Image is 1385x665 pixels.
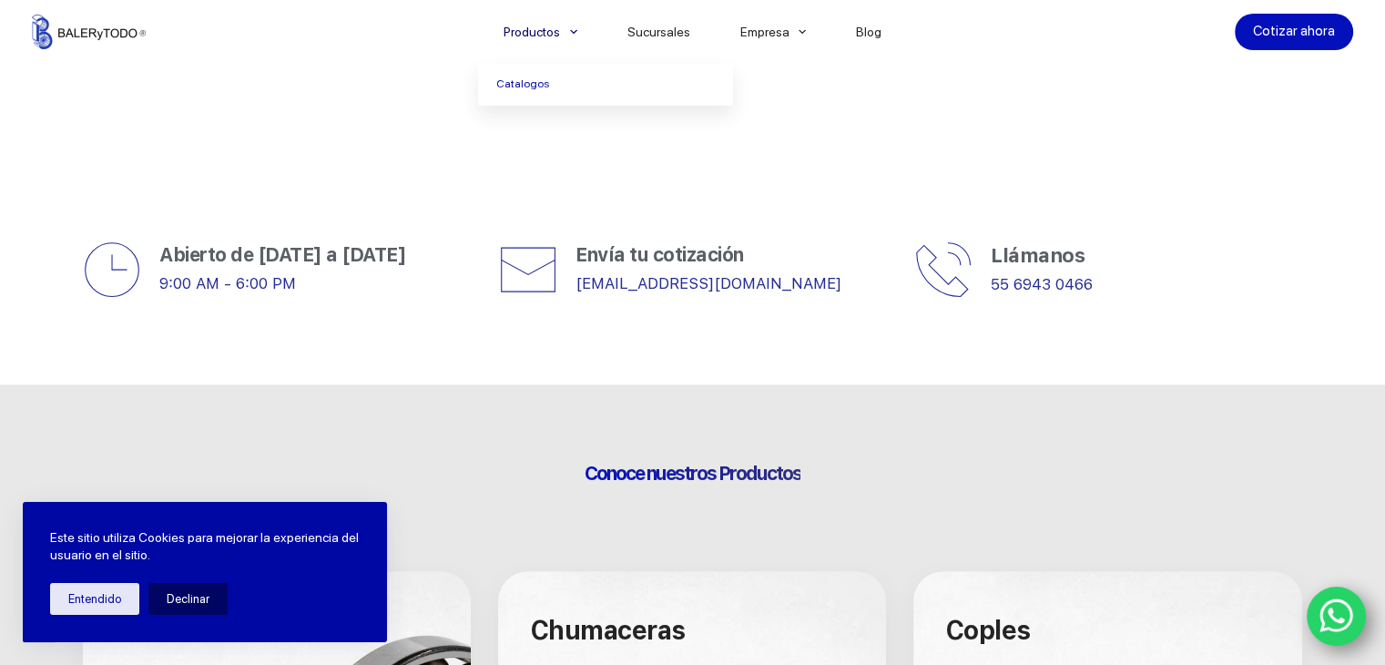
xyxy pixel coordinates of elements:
span: Chumaceras [530,615,686,646]
span: 9:00 AM - 6:00 PM [159,274,296,292]
a: 55 6943 0466 [991,275,1093,293]
a: Cotizar ahora [1235,14,1353,50]
span: Envía tu cotización [575,243,744,266]
a: [EMAIL_ADDRESS][DOMAIN_NAME] [575,274,841,292]
span: Llámanos [991,243,1085,267]
span: Conoce nuestros Productos [584,462,800,485]
p: Este sitio utiliza Cookies para mejorar la experiencia del usuario en el sitio. [50,529,360,565]
a: WhatsApp [1307,587,1367,647]
a: Catalogos [478,64,733,106]
button: Entendido [50,583,139,615]
img: Balerytodo [32,15,146,49]
span: Abierto de [DATE] a [DATE] [159,243,406,266]
span: Coples [945,615,1031,646]
button: Declinar [148,583,228,615]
